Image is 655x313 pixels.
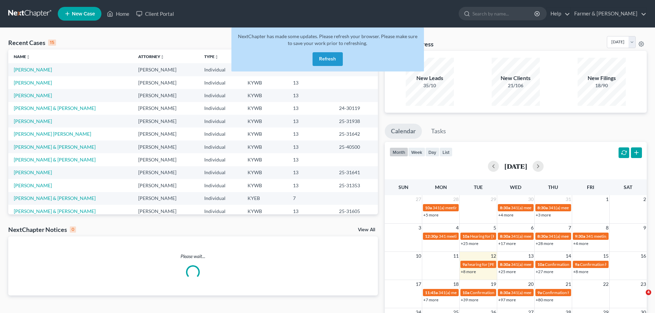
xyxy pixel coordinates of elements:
span: 10a [425,205,432,210]
input: Search by name... [472,7,535,20]
span: 10a [462,234,469,239]
span: New Case [72,11,95,16]
span: Wed [510,184,521,190]
button: month [390,147,408,157]
span: 23 [640,280,647,288]
span: 11:45a [425,290,438,295]
span: 5 [493,224,497,232]
span: 12:30p [425,234,438,239]
a: [PERSON_NAME] [14,80,52,86]
td: KYWB [242,153,287,166]
span: 10a [537,262,544,267]
td: 25-31605 [334,205,378,217]
span: 8:30a [500,234,510,239]
a: +25 more [498,269,516,274]
td: [PERSON_NAME] [133,127,199,140]
span: 16 [640,252,647,260]
i: unfold_more [26,55,30,59]
a: [PERSON_NAME] & [PERSON_NAME] [14,208,96,214]
span: 10a [462,290,469,295]
span: 6 [530,224,534,232]
td: 13 [287,153,334,166]
td: KYWB [242,115,287,127]
td: Individual [199,205,242,217]
td: KYWB [242,179,287,192]
i: unfold_more [215,55,219,59]
span: 8:30a [500,290,510,295]
span: 341(a) meeting for Greisis De La [PERSON_NAME] [511,234,601,239]
span: 30 [527,195,534,203]
td: 25-31938 [334,115,378,127]
span: 9a [575,262,579,267]
span: 341 meeting for [PERSON_NAME]-[GEOGRAPHIC_DATA] [439,234,543,239]
span: Tue [474,184,483,190]
span: Mon [435,184,447,190]
span: 8:30a [500,205,510,210]
td: 13 [287,166,334,179]
td: 13 [287,76,334,89]
td: [PERSON_NAME] [133,89,199,102]
a: [PERSON_NAME] & [PERSON_NAME] [14,157,96,163]
td: KYEB [242,192,287,205]
span: 341(a) meeting for [PERSON_NAME] [438,290,505,295]
a: +3 more [536,212,551,217]
td: [PERSON_NAME] [133,166,199,179]
span: 341(a) meeting for [PERSON_NAME] [511,205,577,210]
a: View All [358,227,375,232]
span: Sat [624,184,632,190]
span: hearing for [PERSON_NAME] & [PERSON_NAME] [468,262,557,267]
span: 4 [646,290,651,295]
span: 18 [452,280,459,288]
div: NextChapter Notices [8,225,76,234]
span: 17 [415,280,422,288]
td: Individual [199,115,242,127]
a: [PERSON_NAME] [PERSON_NAME] [14,131,91,137]
div: New Filings [578,74,626,82]
span: 8:30a [537,234,548,239]
button: week [408,147,425,157]
a: +4 more [573,241,588,246]
div: New Leads [406,74,454,82]
td: 25-40500 [334,141,378,153]
span: 341(a) meeting for [PERSON_NAME] & [PERSON_NAME] [511,262,614,267]
span: 9a [462,262,467,267]
span: 8:30a [500,262,510,267]
button: day [425,147,439,157]
span: Fri [587,184,594,190]
span: 9a [537,290,542,295]
iframe: Intercom live chat [632,290,648,306]
td: 13 [287,89,334,102]
a: +7 more [423,297,438,302]
span: 29 [490,195,497,203]
span: 14 [565,252,572,260]
td: 25-31641 [334,166,378,179]
div: Recent Cases [8,38,56,47]
td: Individual [199,141,242,153]
span: 19 [490,280,497,288]
span: 28 [452,195,459,203]
td: 24-30119 [334,102,378,115]
span: 21 [565,280,572,288]
span: Confirmation hearing for [PERSON_NAME] [470,290,548,295]
a: +5 more [423,212,438,217]
td: [PERSON_NAME] [133,115,199,127]
td: Individual [199,76,242,89]
a: Nameunfold_more [14,54,30,59]
span: 341(a) meeting for [PERSON_NAME] [548,234,615,239]
span: 31 [565,195,572,203]
a: [PERSON_NAME] & [PERSON_NAME] [14,144,96,150]
span: 4 [455,224,459,232]
td: 13 [287,102,334,115]
a: +97 more [498,297,516,302]
td: KYWB [242,127,287,140]
div: 21/106 [492,82,540,89]
a: Home [103,8,133,20]
td: KYWB [242,166,287,179]
span: 2 [643,195,647,203]
span: 20 [527,280,534,288]
span: 3 [418,224,422,232]
td: Individual [199,166,242,179]
td: [PERSON_NAME] [133,141,199,153]
td: Individual [199,102,242,115]
td: [PERSON_NAME] [133,192,199,205]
